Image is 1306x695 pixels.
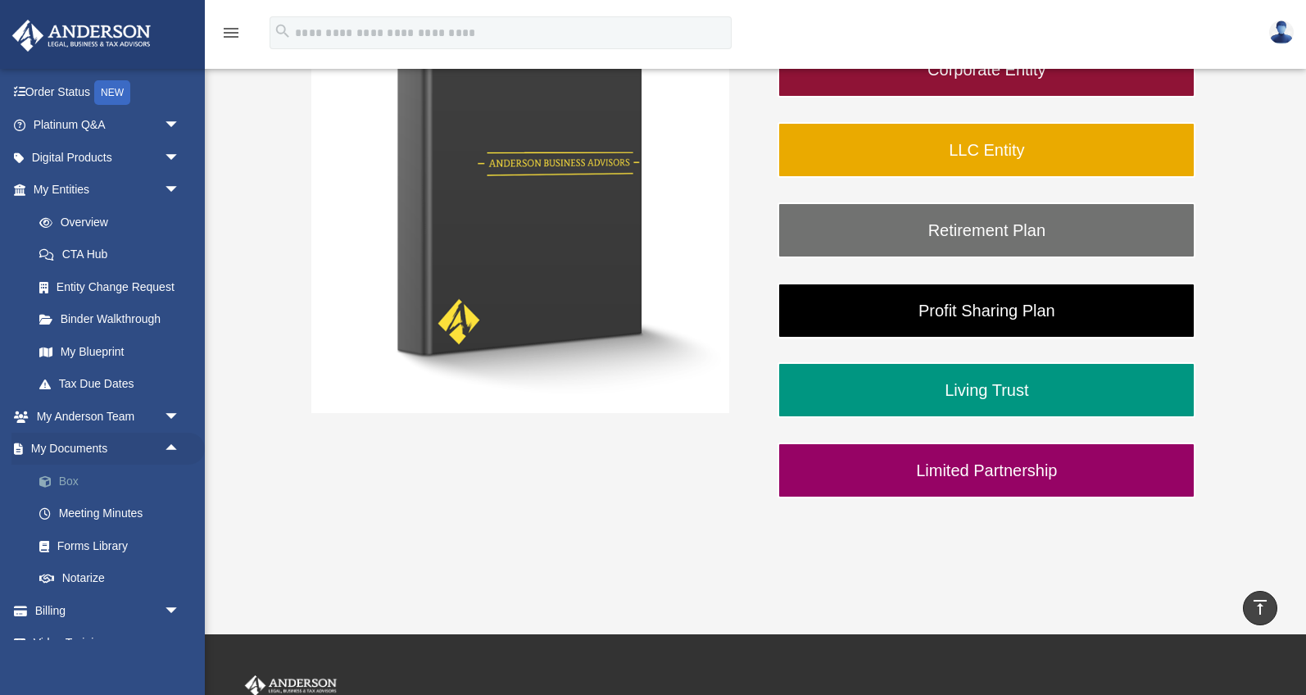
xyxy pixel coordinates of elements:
[94,80,130,105] div: NEW
[23,368,205,401] a: Tax Due Dates
[1269,20,1294,44] img: User Pic
[11,433,205,466] a: My Documentsarrow_drop_up
[221,23,241,43] i: menu
[778,443,1195,498] a: Limited Partnership
[11,594,205,627] a: Billingarrow_drop_down
[778,362,1195,418] a: Living Trust
[23,529,205,562] a: Forms Library
[778,122,1195,178] a: LLC Entity
[164,109,197,143] span: arrow_drop_down
[11,627,205,660] a: Video Training
[164,594,197,628] span: arrow_drop_down
[164,174,197,207] span: arrow_drop_down
[23,335,205,368] a: My Blueprint
[164,400,197,434] span: arrow_drop_down
[11,75,205,109] a: Order StatusNEW
[778,42,1195,98] a: Corporate Entity
[778,283,1195,338] a: Profit Sharing Plan
[274,22,292,40] i: search
[23,562,205,595] a: Notarize
[11,400,205,433] a: My Anderson Teamarrow_drop_down
[23,238,205,271] a: CTA Hub
[11,141,205,174] a: Digital Productsarrow_drop_down
[23,303,197,336] a: Binder Walkthrough
[778,202,1195,258] a: Retirement Plan
[7,20,156,52] img: Anderson Advisors Platinum Portal
[221,29,241,43] a: menu
[164,141,197,175] span: arrow_drop_down
[11,174,205,207] a: My Entitiesarrow_drop_down
[164,433,197,466] span: arrow_drop_up
[1250,597,1270,617] i: vertical_align_top
[23,465,205,497] a: Box
[1243,591,1277,625] a: vertical_align_top
[11,109,205,142] a: Platinum Q&Aarrow_drop_down
[23,206,205,238] a: Overview
[23,497,205,530] a: Meeting Minutes
[23,270,205,303] a: Entity Change Request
